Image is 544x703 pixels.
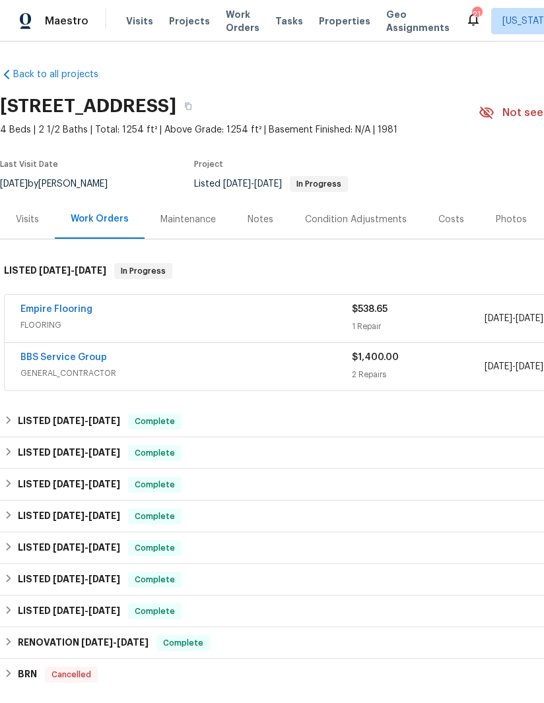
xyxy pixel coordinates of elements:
[88,448,120,457] span: [DATE]
[53,479,120,489] span: -
[169,15,210,28] span: Projects
[20,353,107,362] a: BBS Service Group
[485,360,543,373] span: -
[158,636,209,650] span: Complete
[516,362,543,371] span: [DATE]
[194,160,223,168] span: Project
[88,543,120,552] span: [DATE]
[129,573,180,586] span: Complete
[18,667,37,683] h6: BRN
[18,572,120,588] h6: LISTED
[20,319,352,332] span: FLOORING
[160,213,216,226] div: Maintenance
[71,212,129,226] div: Work Orders
[53,574,120,584] span: -
[20,367,352,380] span: GENERAL_CONTRACTOR
[53,606,120,615] span: -
[53,448,120,457] span: -
[88,416,120,425] span: [DATE]
[386,8,450,34] span: Geo Assignments
[39,266,71,275] span: [DATE]
[53,543,120,552] span: -
[39,266,106,275] span: -
[129,478,180,491] span: Complete
[129,605,180,618] span: Complete
[126,15,153,28] span: Visits
[248,213,273,226] div: Notes
[129,510,180,523] span: Complete
[18,635,149,651] h6: RENOVATION
[176,94,200,118] button: Copy Address
[16,213,39,226] div: Visits
[81,638,149,647] span: -
[18,508,120,524] h6: LISTED
[291,180,347,188] span: In Progress
[116,264,171,278] span: In Progress
[53,511,120,520] span: -
[485,362,512,371] span: [DATE]
[20,305,92,314] a: Empire Flooring
[53,416,120,425] span: -
[53,543,85,552] span: [DATE]
[129,446,180,460] span: Complete
[194,179,348,189] span: Listed
[18,477,120,493] h6: LISTED
[4,263,106,279] h6: LISTED
[18,445,120,461] h6: LISTED
[254,179,282,189] span: [DATE]
[75,266,106,275] span: [DATE]
[275,16,303,26] span: Tasks
[485,312,543,325] span: -
[46,668,96,681] span: Cancelled
[18,603,120,619] h6: LISTED
[45,15,88,28] span: Maestro
[18,540,120,556] h6: LISTED
[53,479,85,489] span: [DATE]
[81,638,113,647] span: [DATE]
[438,213,464,226] div: Costs
[485,314,512,323] span: [DATE]
[88,479,120,489] span: [DATE]
[53,606,85,615] span: [DATE]
[352,368,485,381] div: 2 Repairs
[305,213,407,226] div: Condition Adjustments
[129,541,180,555] span: Complete
[516,314,543,323] span: [DATE]
[53,448,85,457] span: [DATE]
[117,638,149,647] span: [DATE]
[88,606,120,615] span: [DATE]
[18,413,120,429] h6: LISTED
[352,320,485,333] div: 1 Repair
[223,179,282,189] span: -
[352,305,388,314] span: $538.65
[53,416,85,425] span: [DATE]
[226,8,259,34] span: Work Orders
[496,213,527,226] div: Photos
[53,574,85,584] span: [DATE]
[53,511,85,520] span: [DATE]
[88,511,120,520] span: [DATE]
[129,415,180,428] span: Complete
[223,179,251,189] span: [DATE]
[319,15,370,28] span: Properties
[352,353,399,362] span: $1,400.00
[88,574,120,584] span: [DATE]
[472,8,481,21] div: 21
